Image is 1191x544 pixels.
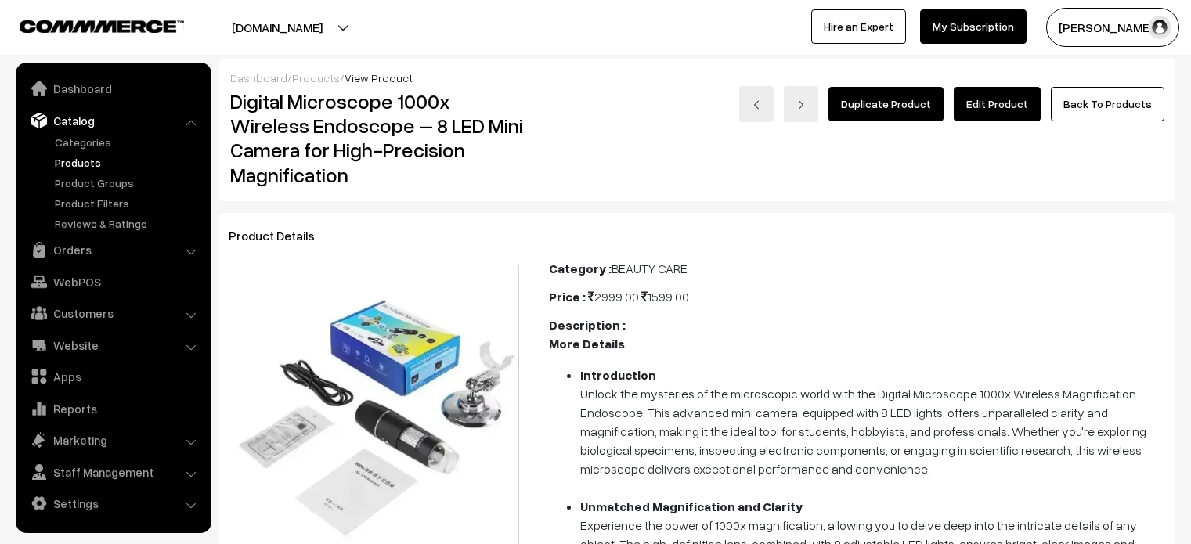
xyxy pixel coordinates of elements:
a: Products [51,154,206,171]
a: Website [20,331,206,359]
a: Back To Products [1051,87,1164,121]
b: Unmatched Magnification and Clarity [580,499,803,514]
a: Customers [20,299,206,327]
b: More Details [549,336,625,351]
a: Apps [20,362,206,391]
li: Unlock the mysteries of the microscopic world with the Digital Microscope 1000x Wireless Magnific... [580,366,1166,497]
div: BEAUTY CARE [549,259,1166,278]
img: left-arrow.png [752,100,761,110]
a: Hire an Expert [811,9,906,44]
a: Product Filters [51,195,206,211]
a: Orders [20,236,206,264]
a: COMMMERCE [20,16,157,34]
a: Staff Management [20,458,206,486]
a: Dashboard [230,71,287,85]
a: Categories [51,134,206,150]
a: Duplicate Product [828,87,944,121]
a: Catalog [20,106,206,135]
button: [DOMAIN_NAME] [177,8,377,47]
button: [PERSON_NAME] [1046,8,1179,47]
a: Edit Product [954,87,1041,121]
span: View Product [345,71,413,85]
a: WebPOS [20,268,206,296]
a: Reviews & Ratings [51,215,206,232]
a: Dashboard [20,74,206,103]
a: Products [292,71,340,85]
b: Price : [549,289,586,304]
img: right-arrow.png [796,100,806,110]
div: 1599.00 [549,287,1166,306]
div: / / [230,70,1164,86]
a: My Subscription [920,9,1027,44]
b: Description : [549,317,626,333]
b: Introduction [580,367,656,383]
a: Reports [20,394,206,423]
span: Product Details [229,228,334,243]
b: Category : [549,261,612,276]
img: COMMMERCE [20,20,184,32]
a: Product Groups [51,175,206,191]
a: Settings [20,489,206,517]
img: user [1148,16,1171,39]
span: 2999.00 [588,289,639,304]
a: Marketing [20,426,206,454]
h2: Digital Microscope 1000x Wireless Endoscope – 8 LED Mini Camera for High-Precision Magnification [230,89,526,187]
